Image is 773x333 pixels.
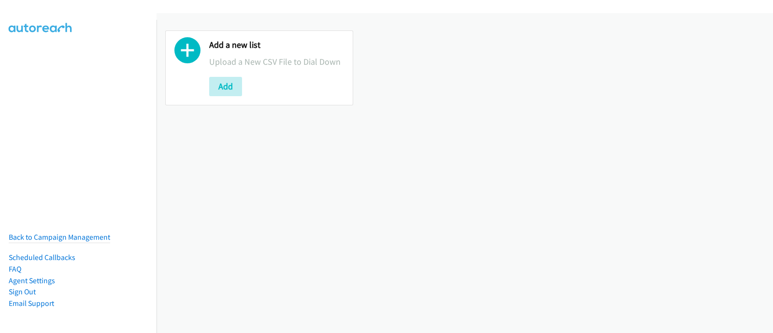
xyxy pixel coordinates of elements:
[209,40,344,51] h2: Add a new list
[9,276,55,285] a: Agent Settings
[9,232,110,242] a: Back to Campaign Management
[209,77,242,96] button: Add
[9,287,36,296] a: Sign Out
[9,299,54,308] a: Email Support
[9,253,75,262] a: Scheduled Callbacks
[209,55,344,68] p: Upload a New CSV File to Dial Down
[9,264,21,274] a: FAQ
